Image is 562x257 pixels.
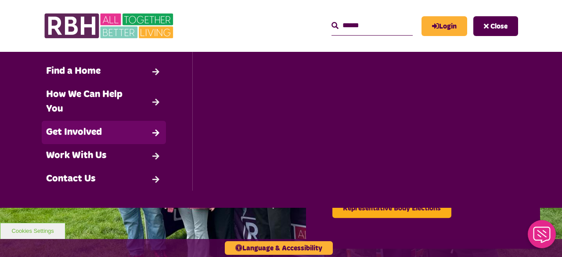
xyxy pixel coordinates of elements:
[225,241,333,255] button: Language & Accessibility
[42,60,166,83] a: Find a Home
[331,16,413,35] input: Search
[44,9,176,43] img: RBH
[473,16,518,36] button: Navigation
[490,23,508,30] span: Close
[332,199,451,218] a: Representative Body Elections
[421,16,467,36] a: MyRBH
[42,167,166,191] a: Contact Us
[42,121,166,144] a: Get Involved
[42,83,166,121] a: How We Can Help You
[522,217,562,257] iframe: Netcall Web Assistant for live chat
[42,144,166,167] a: Work With Us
